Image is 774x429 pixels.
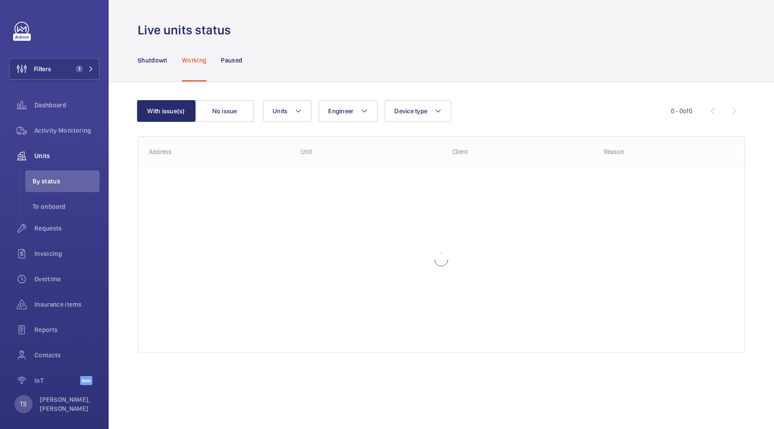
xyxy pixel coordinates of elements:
span: Overtime [34,275,100,284]
span: Reports [34,325,100,334]
span: Device type [394,107,427,115]
span: of [683,107,689,115]
span: Activity Monitoring [34,126,100,135]
span: By status [33,177,100,186]
span: IoT [34,376,80,385]
span: Requests [34,224,100,233]
span: Units [272,107,287,115]
p: Paused [221,56,242,65]
span: To onboard [33,202,100,211]
span: Invoicing [34,249,100,258]
button: Filters1 [9,58,100,80]
span: Engineer [328,107,354,115]
p: [PERSON_NAME], [PERSON_NAME] [40,395,94,413]
p: Working [182,56,206,65]
h1: Live units status [138,22,236,39]
span: 0 - 0 0 [671,108,693,114]
p: Shutdown [138,56,167,65]
span: Contacts [34,351,100,360]
p: TS [20,400,27,409]
button: Device type [385,100,451,122]
button: No issue [195,100,254,122]
span: Beta [80,376,92,385]
span: Units [34,151,100,160]
button: Engineer [319,100,377,122]
span: 1 [76,65,83,72]
button: With issue(s) [137,100,196,122]
span: Dashboard [34,101,100,110]
button: Units [263,100,311,122]
span: Insurance items [34,300,100,309]
span: Filters [34,64,51,73]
